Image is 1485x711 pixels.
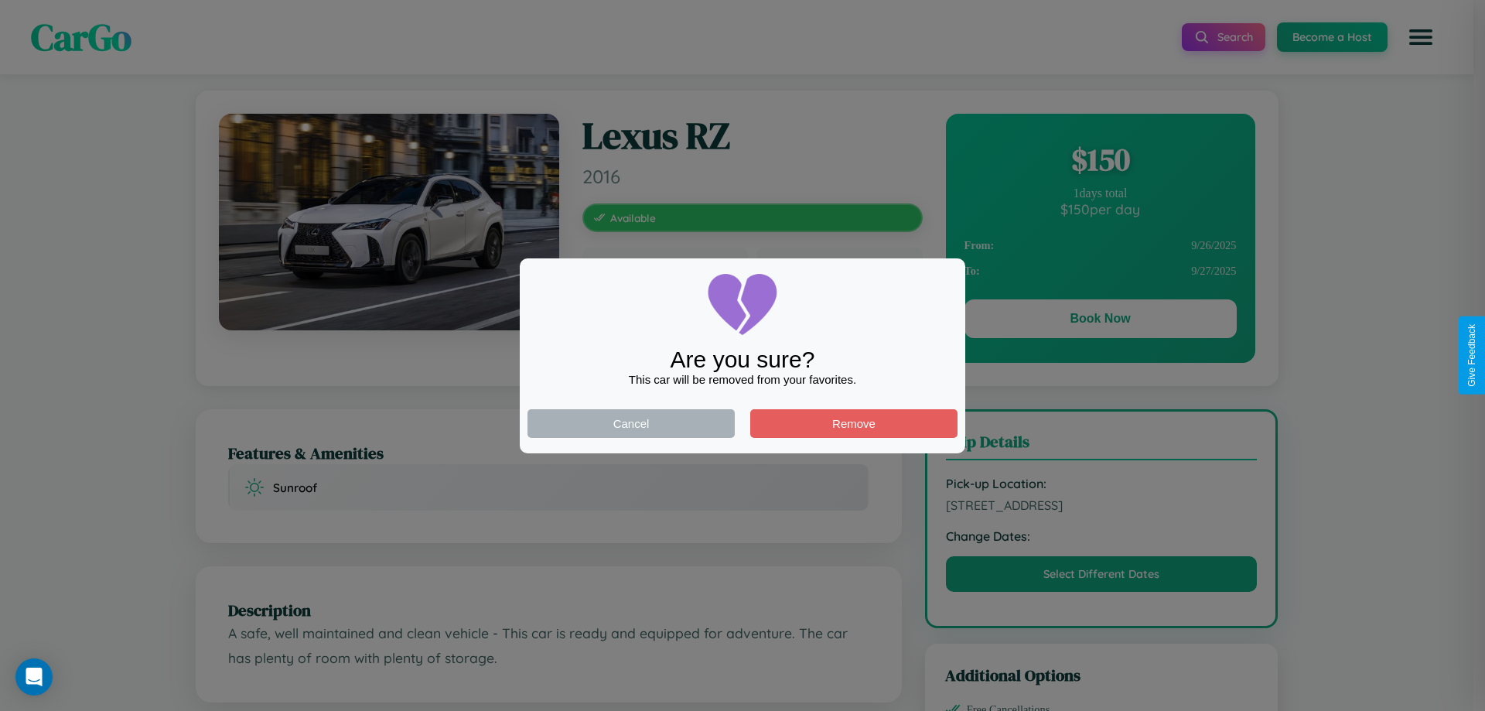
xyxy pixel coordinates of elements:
[750,409,958,438] button: Remove
[704,266,781,344] img: broken-heart
[1466,324,1477,387] div: Give Feedback
[15,658,53,696] div: Open Intercom Messenger
[527,373,958,386] div: This car will be removed from your favorites.
[527,347,958,373] div: Are you sure?
[527,409,735,438] button: Cancel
